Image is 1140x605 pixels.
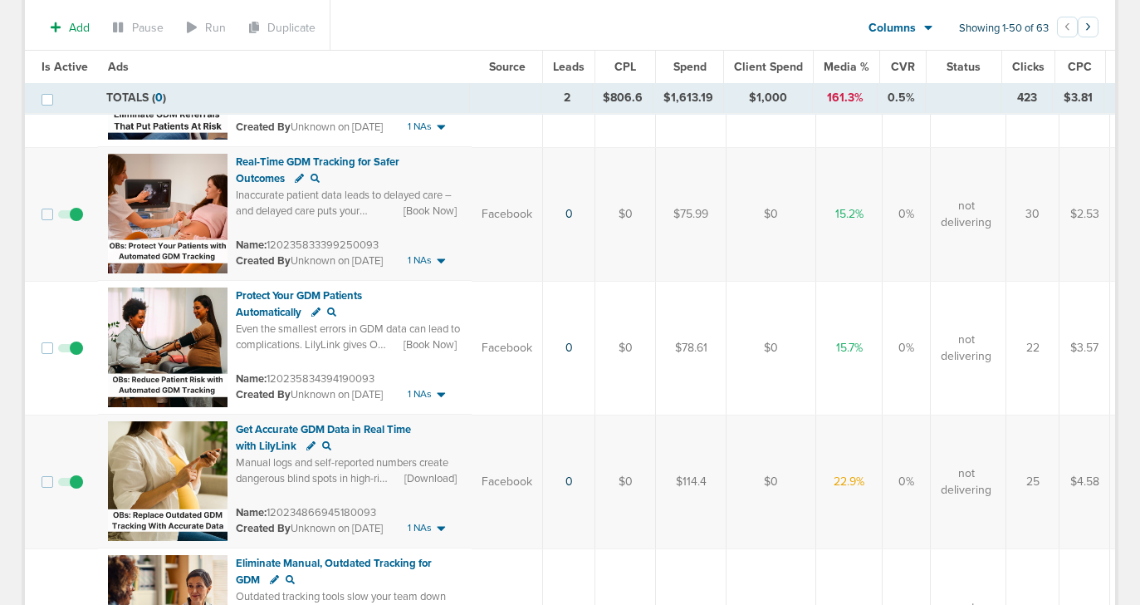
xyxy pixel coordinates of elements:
span: [Book Now] [404,337,457,352]
span: Name: [236,372,267,386]
span: Leads [553,60,585,74]
span: 0 [155,91,163,105]
span: Ads [108,60,129,74]
span: 1 NAs [408,521,432,535]
span: Showing 1-50 of 63 [959,22,1049,36]
span: 1 NAs [408,120,432,134]
td: $0 [595,147,656,281]
small: Unknown on [DATE] [236,387,383,402]
td: $3.57 [1059,281,1110,415]
td: $0 [727,415,816,548]
td: $0 [727,147,816,281]
span: Created By [236,121,291,134]
td: $1,613.19 [653,83,724,113]
span: Media % [824,60,869,74]
span: Even the smallest errors in GDM data can lead to complications. LilyLink gives OBs and MFMs compl... [236,322,460,434]
td: $1,000 [724,83,813,113]
td: 2 [541,83,593,113]
td: Facebook [472,281,543,415]
small: Unknown on [DATE] [236,253,383,268]
td: $75.99 [656,147,727,281]
td: 15.7% [816,281,883,415]
small: Unknown on [DATE] [236,521,383,536]
td: TOTALS ( ) [96,83,470,113]
button: Go to next page [1078,17,1098,37]
img: Ad image [108,288,228,407]
small: 120235834394190093 [236,372,374,386]
span: Name: [236,239,267,252]
small: 120234866945180093 [236,506,376,519]
td: 423 [1001,83,1053,113]
span: Created By [236,388,291,401]
img: Ad image [108,421,228,541]
span: Manual logs and self-reported numbers create dangerous blind spots in high-risk pregnancies—blind... [236,456,452,551]
td: $4.58 [1059,415,1110,548]
td: $806.6 [593,83,653,113]
span: Is Active [42,60,88,74]
a: 0 [565,341,573,355]
span: Protect Your GDM Patients Automatically [236,289,362,319]
td: $3.81 [1053,83,1103,113]
td: $0 [727,281,816,415]
small: Unknown on [DATE] [236,120,383,135]
td: 0% [883,147,931,281]
td: $78.61 [656,281,727,415]
span: Eliminate Manual, Outdated Tracking for GDM [236,557,432,587]
span: Created By [236,522,291,535]
span: Client Spend [734,60,803,74]
td: 22.9% [816,415,883,548]
a: 0 [565,207,573,221]
td: $2.53 [1059,147,1110,281]
td: 30 [1006,147,1059,281]
span: not delivering [941,465,991,498]
td: 161.3% [812,83,877,113]
a: 0 [565,475,573,489]
span: Add [69,21,90,35]
span: Spend [673,60,707,74]
small: 120235833399250093 [236,239,379,252]
span: not delivering [941,332,991,364]
span: [Book Now] [404,204,457,219]
span: CVR [891,60,915,74]
td: $114.4 [656,415,727,548]
span: 1 NAs [408,253,432,268]
span: Inaccurate patient data leads to delayed care – and delayed care puts your patients at risk. Lily... [236,189,457,316]
span: Get Accurate GDM Data in Real Time with LilyLink [236,423,411,453]
ul: Pagination [1057,19,1098,39]
td: 22 [1006,281,1059,415]
span: not delivering [941,198,991,230]
td: 25 [1006,415,1059,548]
span: Created By [236,254,291,268]
td: 0% [883,415,931,548]
span: Name: [236,506,267,519]
span: Status [947,60,981,74]
td: 0.5% [878,83,926,113]
span: 1 NAs [408,387,432,401]
td: Facebook [472,147,543,281]
span: Real-Time GDM Tracking for Safer Outcomes [236,155,399,185]
img: Ad image [108,154,228,273]
td: $0 [595,415,656,548]
td: 15.2% [816,147,883,281]
span: CPL [614,60,636,74]
span: Columns [868,20,916,37]
td: $0 [595,281,656,415]
span: CPC [1068,60,1092,74]
span: [Download] [404,471,457,486]
button: Add [42,16,99,40]
td: 0% [883,281,931,415]
span: Clicks [1012,60,1045,74]
td: Facebook [472,415,543,548]
span: Source [489,60,526,74]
